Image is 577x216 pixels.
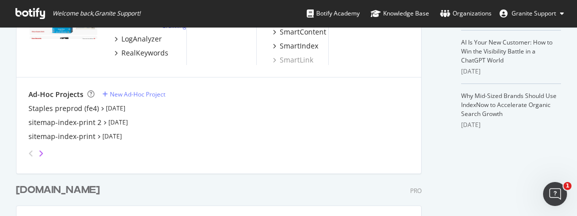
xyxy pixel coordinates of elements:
[28,89,83,99] div: Ad-Hoc Projects
[121,34,162,44] div: LogAnalyzer
[461,67,561,76] div: [DATE]
[110,90,165,98] div: New Ad-Hoc Project
[102,132,122,140] a: [DATE]
[273,27,326,37] a: SmartContent
[461,91,557,118] a: Why Mid-Sized Brands Should Use IndexNow to Accelerate Organic Search Growth
[512,9,556,17] span: Granite Support
[37,148,44,158] div: angle-right
[28,103,99,113] a: Staples preprod (fe4)
[121,48,168,58] div: RealKeywords
[307,8,360,18] div: Botify Academy
[162,21,186,30] a: Crawling
[102,90,165,98] a: New Ad-Hoc Project
[16,183,104,197] a: [DOMAIN_NAME]
[106,104,125,112] a: [DATE]
[273,41,318,51] a: SmartIndex
[273,55,313,65] a: SmartLink
[410,186,422,195] div: Pro
[440,8,492,18] div: Organizations
[492,5,572,21] button: Granite Support
[52,9,140,17] span: Welcome back, Granite Support !
[564,182,572,190] span: 1
[28,117,101,127] a: sitemap-index-print 2
[371,8,429,18] div: Knowledge Base
[108,118,128,126] a: [DATE]
[461,38,553,64] a: AI Is Your New Customer: How to Win the Visibility Battle in a ChatGPT World
[280,41,318,51] div: SmartIndex
[24,145,37,161] div: angle-left
[114,48,168,58] a: RealKeywords
[16,183,100,197] div: [DOMAIN_NAME]
[280,27,326,37] div: SmartContent
[543,182,567,206] iframe: Intercom live chat
[461,120,561,129] div: [DATE]
[114,34,162,44] a: LogAnalyzer
[28,131,95,141] a: sitemap-index-print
